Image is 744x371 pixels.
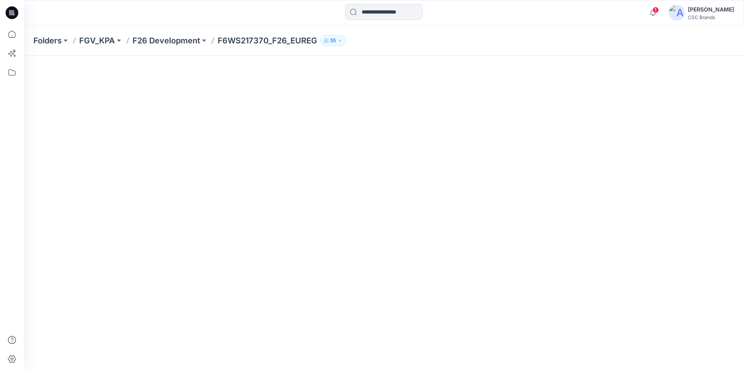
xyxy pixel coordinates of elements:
[218,35,317,46] p: F6WS217370_F26_EUREG
[79,35,115,46] a: FGV_KPA
[320,35,346,46] button: 55
[688,14,734,20] div: CSC Brands
[688,5,734,14] div: [PERSON_NAME]
[132,35,200,46] a: F26 Development
[24,56,744,371] iframe: edit-style
[330,36,336,45] p: 55
[33,35,62,46] a: Folders
[669,5,685,21] img: avatar
[652,7,659,13] span: 1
